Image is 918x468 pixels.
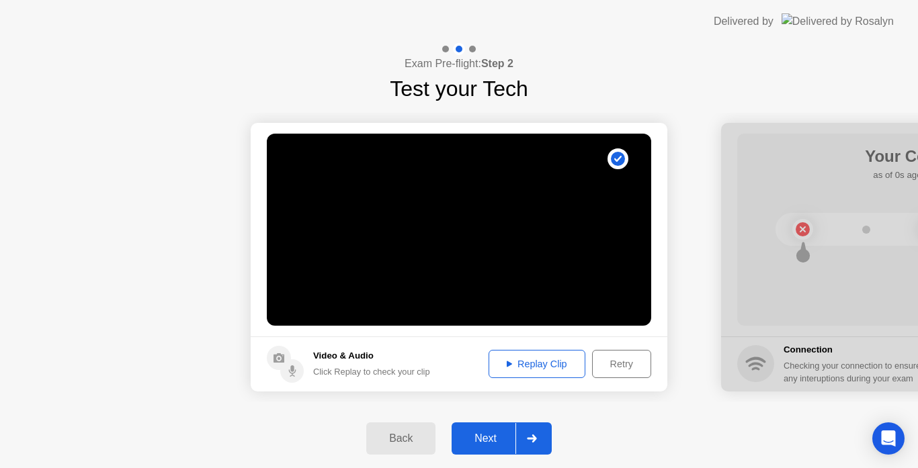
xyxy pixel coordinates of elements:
h5: Video & Audio [313,349,430,363]
div: Replay Clip [493,359,581,369]
div: Open Intercom Messenger [872,422,905,455]
div: Retry [597,359,646,369]
div: Click Replay to check your clip [313,365,430,378]
button: Retry [592,350,651,378]
h4: Exam Pre-flight: [405,56,513,72]
button: Replay Clip [489,350,585,378]
h1: Test your Tech [390,73,528,105]
button: Next [452,422,552,455]
div: Delivered by [714,13,774,30]
button: Back [366,422,435,455]
div: Next [456,432,515,444]
div: Back [370,432,431,444]
b: Step 2 [481,58,513,69]
img: Delivered by Rosalyn [782,13,894,29]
